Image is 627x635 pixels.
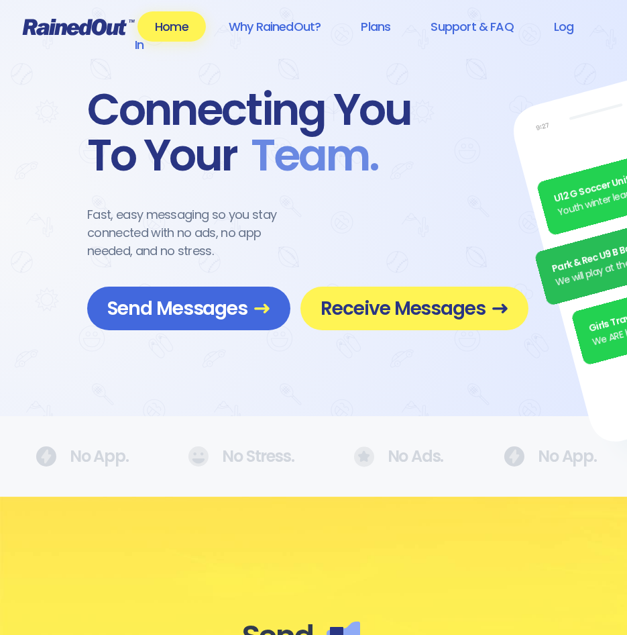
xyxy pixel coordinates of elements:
img: No Ads. [504,446,524,467]
img: No Ads. [188,446,209,467]
img: No Ads. [36,446,56,467]
div: No App. [36,446,108,467]
div: Fast, easy messaging so you stay connected with no ads, no app needed, and no stress. [87,205,302,260]
a: Home [137,11,206,42]
div: No App. [504,446,576,467]
a: Send Messages [87,287,290,330]
div: No Stress. [188,446,273,467]
a: Receive Messages [300,287,528,330]
a: Why RainedOut? [211,11,339,42]
span: Team . [237,133,378,179]
a: Support & FAQ [413,11,530,42]
span: Receive Messages [321,297,508,320]
a: Plans [343,11,408,42]
img: No Ads. [354,446,374,467]
span: Send Messages [107,297,270,320]
a: Log In [135,11,573,60]
div: Connecting You To Your [87,87,528,179]
div: No Ads. [354,446,424,467]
